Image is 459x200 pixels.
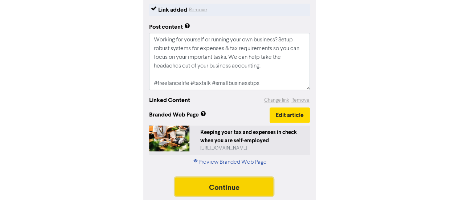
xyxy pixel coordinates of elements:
[264,96,290,105] button: Change link
[200,128,307,145] div: Keeping your tax and expenses in check when you are self-employed
[149,96,190,105] div: Linked Content
[149,23,190,31] div: Post content
[175,177,274,196] button: Continue
[158,5,187,14] div: Link added
[291,96,310,105] button: Remove
[270,107,310,123] button: Edit article
[149,110,270,119] span: Branded Web Page
[193,158,267,167] a: Preview Branded Web Page
[200,145,307,152] div: https://public2.bomamarketing.com/cp/2EPhGVXftiosyK6k6ES8W2?sa=Y3x7IBYePI8
[149,126,310,155] a: Keeping your tax and expenses in check when you are self-employed[URL][DOMAIN_NAME]
[149,126,189,151] img: 2EPhGVXftiosyK6k6ES8W2-rawpixel-423665-unsplash.jpg
[189,5,208,14] button: Remove
[149,33,310,90] textarea: Working for yourself or running your own business? Setup robust systems for expenses & tax requir...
